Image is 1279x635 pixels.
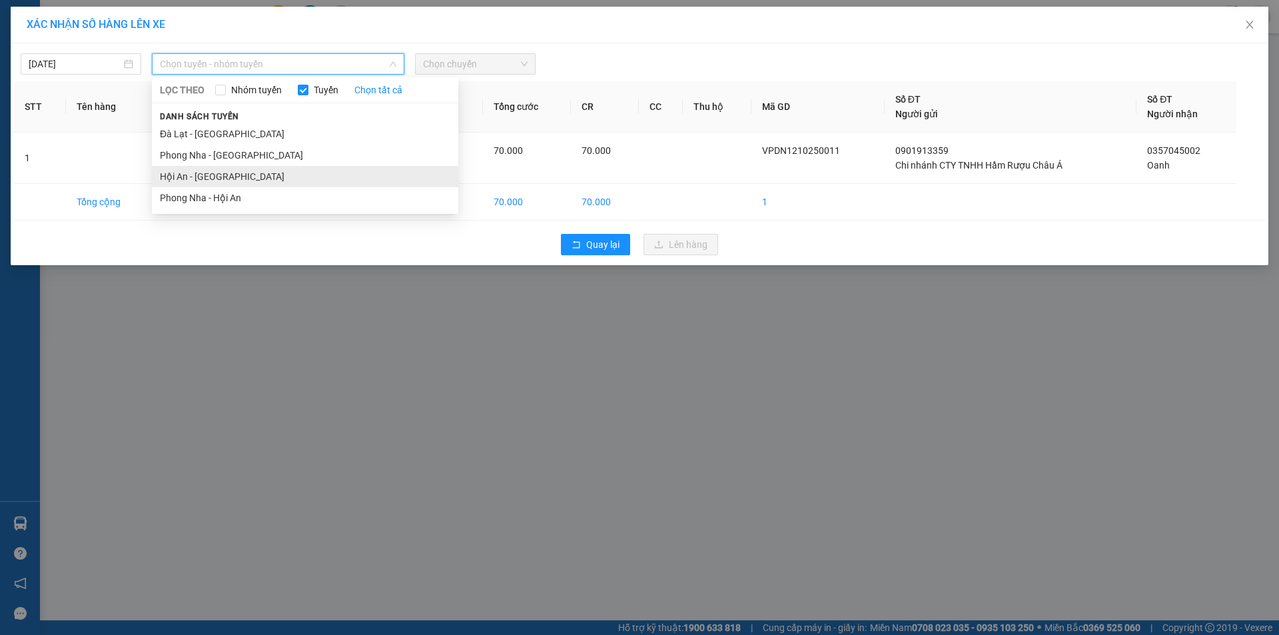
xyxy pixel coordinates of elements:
[66,81,153,133] th: Tên hàng
[308,83,344,97] span: Tuyến
[751,81,884,133] th: Mã GD
[389,60,397,68] span: down
[1147,145,1200,156] span: 0357045002
[14,133,66,184] td: 1
[582,145,611,156] span: 70.000
[561,234,630,255] button: rollbackQuay lại
[66,184,153,221] td: Tổng cộng
[494,145,523,156] span: 70.000
[152,123,458,145] li: Đà Lạt - [GEOGRAPHIC_DATA]
[1244,19,1255,30] span: close
[895,160,1063,171] span: Chi nhánh CTY TNHH Hầm Rượu Châu Á
[586,237,620,252] span: Quay lại
[483,81,571,133] th: Tổng cước
[639,81,683,133] th: CC
[571,184,639,221] td: 70.000
[354,83,402,97] a: Chọn tất cả
[751,184,884,221] td: 1
[1231,7,1268,44] button: Close
[572,240,581,251] span: rollback
[152,166,458,187] li: Hội An - [GEOGRAPHIC_DATA]
[160,83,205,97] span: LỌC THEO
[14,81,66,133] th: STT
[762,145,840,156] span: VPDN1210250011
[1147,94,1172,105] span: Số ĐT
[152,145,458,166] li: Phong Nha - [GEOGRAPHIC_DATA]
[643,234,718,255] button: uploadLên hàng
[29,57,121,71] input: 12/10/2025
[895,94,921,105] span: Số ĐT
[683,81,751,133] th: Thu hộ
[1147,160,1170,171] span: Oanh
[27,18,165,31] span: XÁC NHẬN SỐ HÀNG LÊN XE
[226,83,287,97] span: Nhóm tuyến
[423,54,528,74] span: Chọn chuyến
[1147,109,1198,119] span: Người nhận
[483,184,571,221] td: 70.000
[152,111,247,123] span: Danh sách tuyến
[895,109,938,119] span: Người gửi
[571,81,639,133] th: CR
[895,145,949,156] span: 0901913359
[160,54,396,74] span: Chọn tuyến - nhóm tuyến
[152,187,458,209] li: Phong Nha - Hội An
